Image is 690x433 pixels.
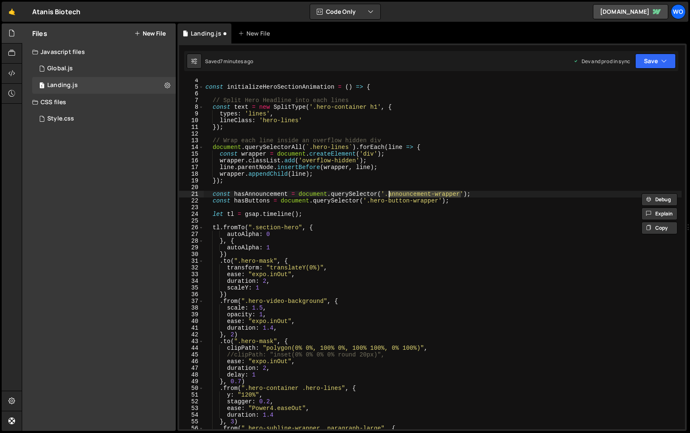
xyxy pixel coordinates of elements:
[179,171,204,177] div: 18
[179,412,204,418] div: 54
[179,231,204,238] div: 27
[179,358,204,365] div: 46
[179,211,204,218] div: 24
[179,291,204,298] div: 36
[573,58,630,65] div: Dev and prod in sync
[635,54,676,69] button: Save
[179,90,204,97] div: 6
[179,164,204,171] div: 17
[179,104,204,110] div: 8
[32,7,80,17] div: Atanis Biotech
[22,94,176,110] div: CSS files
[179,264,204,271] div: 32
[179,331,204,338] div: 42
[179,271,204,278] div: 33
[238,29,273,38] div: New File
[179,191,204,197] div: 21
[179,284,204,291] div: 35
[179,298,204,305] div: 37
[179,97,204,104] div: 7
[179,392,204,398] div: 51
[179,110,204,117] div: 9
[179,218,204,224] div: 25
[47,65,73,72] div: Global.js
[179,184,204,191] div: 20
[179,197,204,204] div: 22
[179,278,204,284] div: 34
[22,44,176,60] div: Javascript files
[179,204,204,211] div: 23
[179,418,204,425] div: 55
[179,177,204,184] div: 19
[179,365,204,372] div: 47
[220,58,253,65] div: 7 minutes ago
[179,345,204,351] div: 44
[310,4,380,19] button: Code Only
[179,157,204,164] div: 16
[179,124,204,131] div: 11
[179,318,204,325] div: 40
[179,405,204,412] div: 53
[39,83,44,90] span: 1
[179,378,204,385] div: 49
[641,208,677,220] button: Explain
[179,425,204,432] div: 56
[47,115,74,123] div: Style.css
[179,338,204,345] div: 43
[32,77,176,94] div: 17030/46783.js
[671,4,686,19] a: Wo
[205,58,253,65] div: Saved
[32,110,176,127] div: 17030/46788.css
[179,372,204,378] div: 48
[179,398,204,405] div: 52
[179,385,204,392] div: 50
[134,30,166,37] button: New File
[593,4,668,19] a: [DOMAIN_NAME]
[179,305,204,311] div: 38
[179,251,204,258] div: 30
[179,325,204,331] div: 41
[179,258,204,264] div: 31
[179,144,204,151] div: 14
[2,2,22,22] a: 🤙
[47,82,78,89] div: Landing.js
[179,244,204,251] div: 29
[32,60,176,77] div: 17030/46782.js
[179,84,204,90] div: 5
[641,193,677,206] button: Debug
[179,224,204,231] div: 26
[179,77,204,84] div: 4
[179,151,204,157] div: 15
[179,137,204,144] div: 13
[32,29,47,38] h2: Files
[191,29,221,38] div: Landing.js
[641,222,677,234] button: Copy
[179,238,204,244] div: 28
[179,131,204,137] div: 12
[179,117,204,124] div: 10
[179,351,204,358] div: 45
[179,311,204,318] div: 39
